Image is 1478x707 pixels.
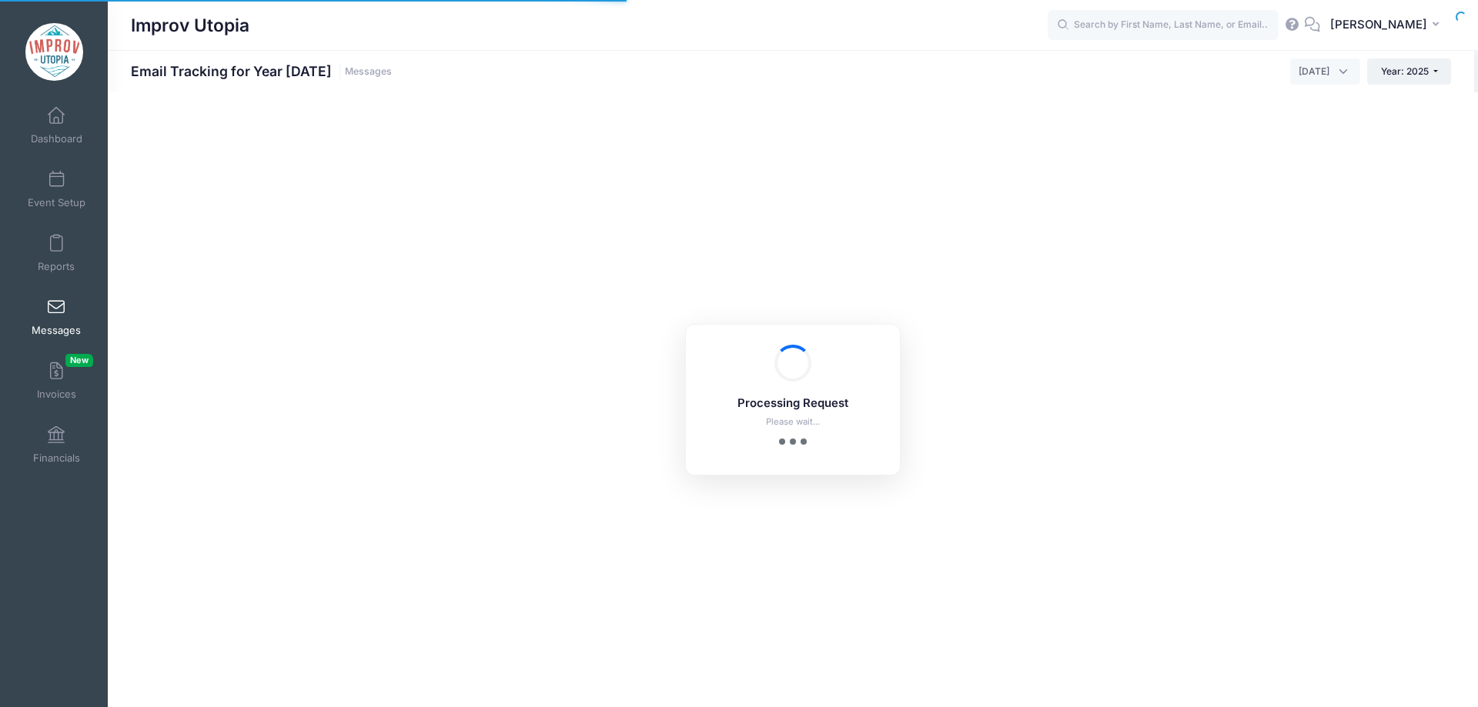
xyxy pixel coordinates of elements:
[38,260,75,273] span: Reports
[28,196,85,209] span: Event Setup
[32,324,81,337] span: Messages
[706,397,880,411] h5: Processing Request
[20,162,93,216] a: Event Setup
[65,354,93,367] span: New
[33,452,80,465] span: Financials
[131,8,249,43] h1: Improv Utopia
[1290,58,1360,85] span: August 2025
[37,388,76,401] span: Invoices
[1330,16,1427,33] span: [PERSON_NAME]
[20,354,93,408] a: InvoicesNew
[1320,8,1455,43] button: [PERSON_NAME]
[25,23,83,81] img: Improv Utopia
[20,226,93,280] a: Reports
[20,98,93,152] a: Dashboard
[1299,65,1329,78] span: August 2025
[31,132,82,145] span: Dashboard
[1367,58,1451,85] button: Year: 2025
[20,290,93,344] a: Messages
[1381,65,1429,77] span: Year: 2025
[20,418,93,472] a: Financials
[131,63,392,79] h1: Email Tracking for Year [DATE]
[706,415,880,429] p: Please wait...
[1048,10,1279,41] input: Search by First Name, Last Name, or Email...
[345,66,392,78] a: Messages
